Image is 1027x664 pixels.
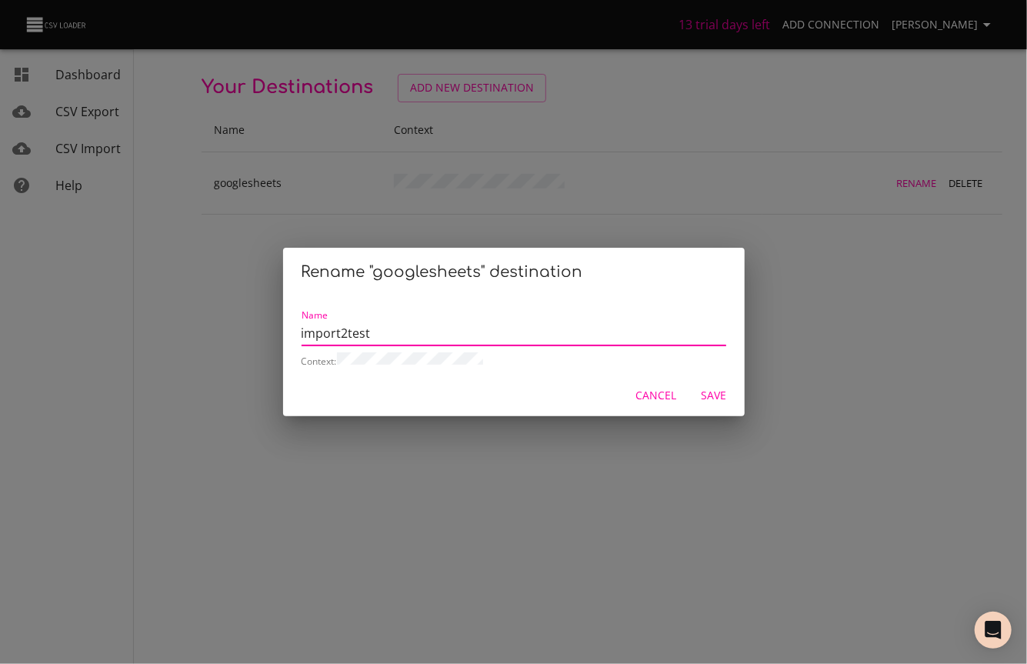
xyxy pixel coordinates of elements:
[695,386,732,405] span: Save
[975,612,1012,649] div: Open Intercom Messenger
[630,382,683,410] button: Cancel
[689,382,739,410] button: Save
[302,260,726,285] h2: Rename " googlesheets " destination
[302,352,726,366] p: Context:
[302,311,328,320] label: Name
[636,386,677,405] span: Cancel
